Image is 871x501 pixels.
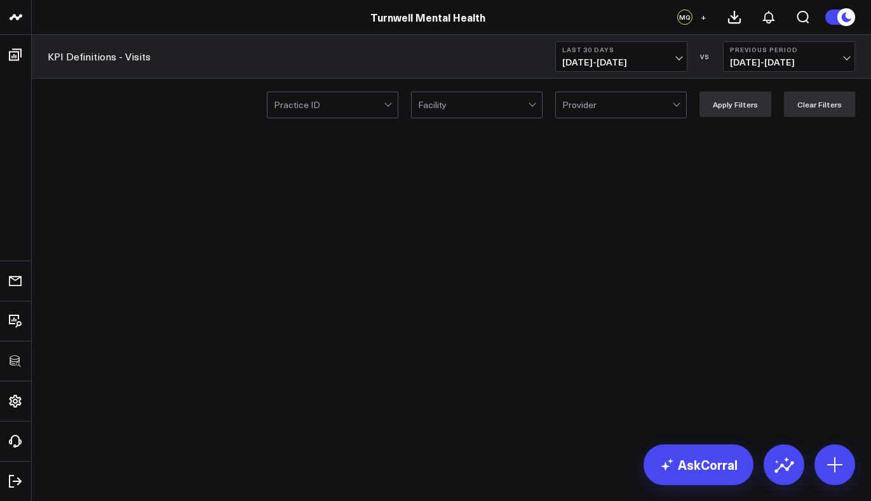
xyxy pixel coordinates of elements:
[730,46,848,53] b: Previous Period
[701,13,706,22] span: +
[730,57,848,67] span: [DATE] - [DATE]
[48,50,151,64] a: KPI Definitions - Visits
[699,92,771,117] button: Apply Filters
[370,10,485,24] a: Turnwell Mental Health
[696,10,711,25] button: +
[677,10,692,25] div: MQ
[644,444,753,485] a: AskCorral
[694,53,717,60] div: VS
[555,41,687,72] button: Last 30 Days[DATE]-[DATE]
[784,92,855,117] button: Clear Filters
[723,41,855,72] button: Previous Period[DATE]-[DATE]
[562,46,680,53] b: Last 30 Days
[562,57,680,67] span: [DATE] - [DATE]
